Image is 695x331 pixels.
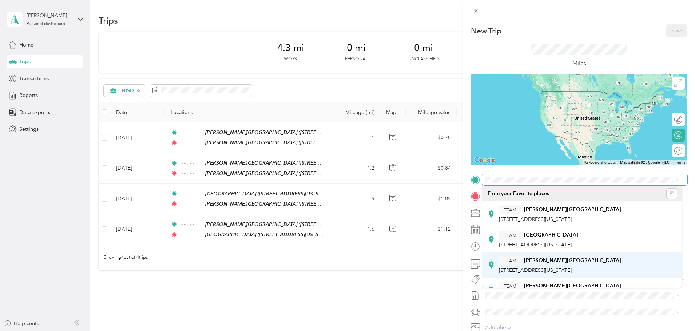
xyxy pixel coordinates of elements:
span: [STREET_ADDRESS][US_STATE] [499,216,572,222]
img: Google [473,156,497,165]
span: TEAM [504,283,516,289]
iframe: Everlance-gr Chat Button Frame [654,290,695,331]
a: Open this area in Google Maps (opens a new window) [473,156,497,165]
strong: [GEOGRAPHIC_DATA] [524,232,578,238]
strong: [PERSON_NAME][GEOGRAPHIC_DATA] [524,206,621,213]
button: TEAM [499,205,521,214]
span: [STREET_ADDRESS][US_STATE] [499,242,572,248]
p: New Trip [471,26,501,36]
button: TEAM [499,256,521,265]
span: From your Favorite places [488,190,549,197]
p: Miles [572,59,586,68]
strong: [PERSON_NAME][GEOGRAPHIC_DATA] [524,283,621,289]
button: TEAM [499,231,521,240]
button: TEAM [499,282,521,291]
span: Map data ©2025 Google, INEGI [620,160,671,164]
span: [STREET_ADDRESS][US_STATE] [499,267,572,273]
span: TEAM [504,206,516,213]
span: TEAM [504,257,516,264]
span: TEAM [504,232,516,238]
strong: [PERSON_NAME][GEOGRAPHIC_DATA] [524,257,621,264]
button: Keyboard shortcuts [584,160,616,165]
